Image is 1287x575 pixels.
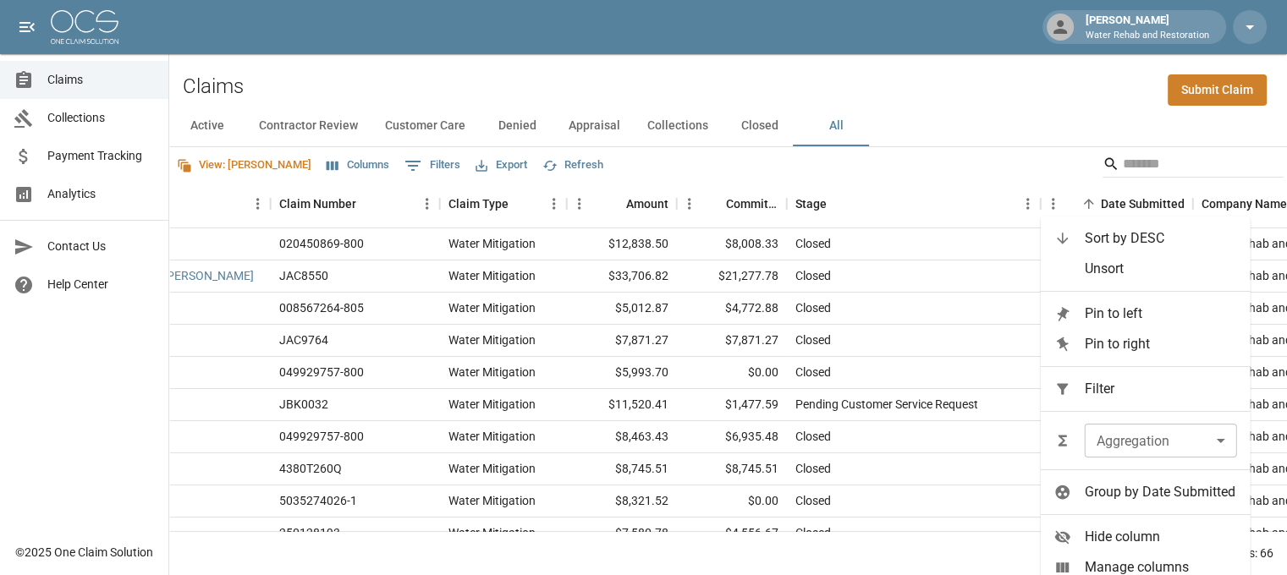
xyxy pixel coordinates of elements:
div: $8,463.43 [567,421,677,453]
button: Sort [827,192,850,216]
button: Show filters [400,152,465,179]
div: $21,277.78 [677,260,787,293]
button: All [798,106,874,146]
span: Unsort [1085,259,1237,279]
div: Closed [795,331,831,348]
div: JAC9764 [279,331,328,348]
div: Date Submitted [1041,180,1193,227]
button: Sort [509,192,532,216]
p: Water Rehab and Restoration [1086,29,1209,43]
div: Claim Type [440,180,567,227]
div: Amount [567,180,677,227]
button: Export [471,152,531,178]
div: Water Mitigation [448,524,536,541]
button: Sort [602,192,626,216]
div: Pending Customer Service Request [795,396,978,413]
div: Water Mitigation [448,299,536,316]
span: Group by Date Submitted [1085,482,1237,502]
button: Collections [634,106,722,146]
div: $4,556.67 [677,517,787,550]
div: Water Mitigation [448,235,536,252]
img: ocs-logo-white-transparent.png [51,10,118,44]
button: Active [169,106,245,146]
div: Stage [795,180,827,227]
div: Closed [795,460,831,477]
div: $11,520.41 [567,389,677,421]
div: Closed [795,524,831,541]
div: Date Submitted [1101,180,1185,227]
div: Closed [795,267,831,284]
button: Sort [702,192,726,216]
div: $0.00 [677,357,787,389]
button: View: [PERSON_NAME] [173,152,316,178]
div: Water Mitigation [448,428,536,445]
div: $1,477.59 [677,389,787,421]
div: $12,838.50 [567,228,677,260]
div: Water Mitigation [448,492,536,509]
button: open drawer [10,10,44,44]
div: © 2025 One Claim Solution [15,544,153,561]
span: Payment Tracking [47,147,155,165]
div: $7,871.27 [567,325,677,357]
div: Claim Name [59,180,271,227]
span: Help Center [47,276,155,293]
span: Sort by DESC [1085,228,1237,249]
div: Search [1103,151,1284,181]
div: Water Mitigation [448,267,536,284]
button: Sort [356,192,380,216]
div: Water Mitigation [448,396,536,413]
div: Closed [795,428,831,445]
div: 4380T260Q [279,460,342,477]
button: Customer Care [371,106,479,146]
div: JBK0032 [279,396,328,413]
button: Menu [542,191,567,216]
div: 008567264-805 [279,299,364,316]
button: Menu [415,191,440,216]
div: Stage [787,180,1041,227]
button: Closed [722,106,798,146]
div: Water Mitigation [448,364,536,381]
div: dynamic tabs [169,106,1287,146]
div: $0.00 [677,485,787,517]
span: Contact Us [47,238,155,255]
div: 020450869-800 [279,235,364,252]
div: $8,321.52 [567,485,677,517]
div: Closed [795,492,831,509]
span: Analytics [47,185,155,203]
span: Hide column [1085,527,1237,547]
div: 250128193 [279,524,340,541]
button: Denied [479,106,555,146]
div: Closed [795,235,831,252]
span: Claims [47,71,155,89]
span: Filter [1085,379,1237,399]
button: Menu [1041,191,1066,216]
div: Committed Amount [677,180,787,227]
span: Pin to right [1085,334,1237,354]
div: $5,012.87 [567,293,677,325]
div: Water Mitigation [448,460,536,477]
h2: Claims [183,74,244,99]
div: $7,871.27 [677,325,787,357]
button: Menu [245,191,271,216]
button: Select columns [322,152,393,178]
div: Committed Amount [726,180,778,227]
button: Sort [1077,192,1101,216]
div: Company Name [1202,180,1287,227]
div: $8,745.51 [677,453,787,485]
span: Collections [47,109,155,127]
div: Amount [626,180,668,227]
div: $8,008.33 [677,228,787,260]
div: [PERSON_NAME] [1079,12,1216,42]
div: Closed [795,299,831,316]
a: Submit Claim [1168,74,1267,106]
div: $6,935.48 [677,421,787,453]
div: Claim Number [279,180,356,227]
div: Claim Type [448,180,509,227]
div: $5,993.70 [567,357,677,389]
button: Menu [567,191,592,216]
div: 5035274026-1 [279,492,357,509]
div: $8,745.51 [567,453,677,485]
div: Closed [795,364,831,381]
button: Menu [1015,191,1041,216]
div: 049929757-800 [279,364,364,381]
